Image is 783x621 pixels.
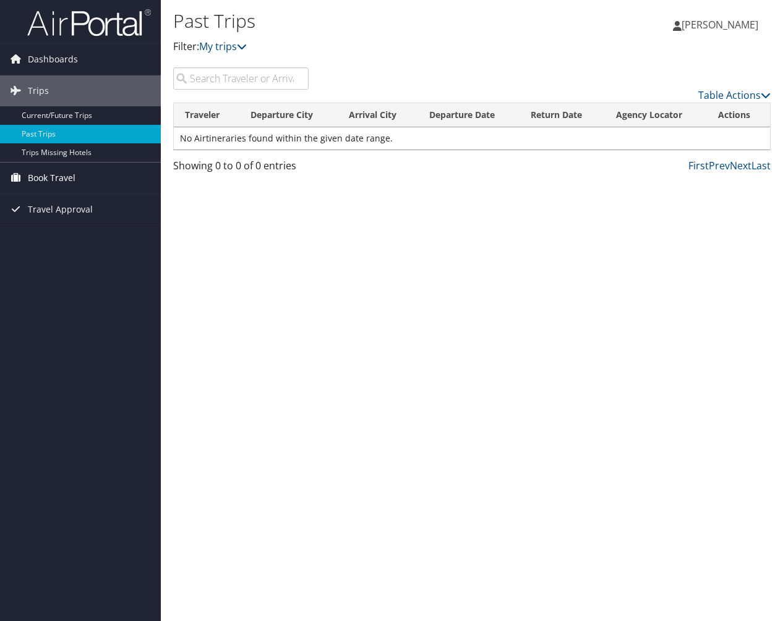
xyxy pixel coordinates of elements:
[698,88,771,102] a: Table Actions
[199,40,247,53] a: My trips
[28,75,49,106] span: Trips
[28,163,75,193] span: Book Travel
[751,159,771,172] a: Last
[173,158,309,179] div: Showing 0 to 0 of 0 entries
[28,194,93,225] span: Travel Approval
[418,103,520,127] th: Departure Date: activate to sort column ascending
[338,103,419,127] th: Arrival City: activate to sort column ascending
[28,44,78,75] span: Dashboards
[27,8,151,37] img: airportal-logo.png
[239,103,337,127] th: Departure City: activate to sort column ascending
[709,159,730,172] a: Prev
[173,39,571,55] p: Filter:
[520,103,605,127] th: Return Date: activate to sort column ascending
[682,18,758,32] span: [PERSON_NAME]
[673,6,771,43] a: [PERSON_NAME]
[174,103,239,127] th: Traveler: activate to sort column ascending
[730,159,751,172] a: Next
[688,159,709,172] a: First
[605,103,707,127] th: Agency Locator: activate to sort column ascending
[174,127,770,150] td: No Airtineraries found within the given date range.
[173,8,571,34] h1: Past Trips
[173,67,309,90] input: Search Traveler or Arrival City
[707,103,770,127] th: Actions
